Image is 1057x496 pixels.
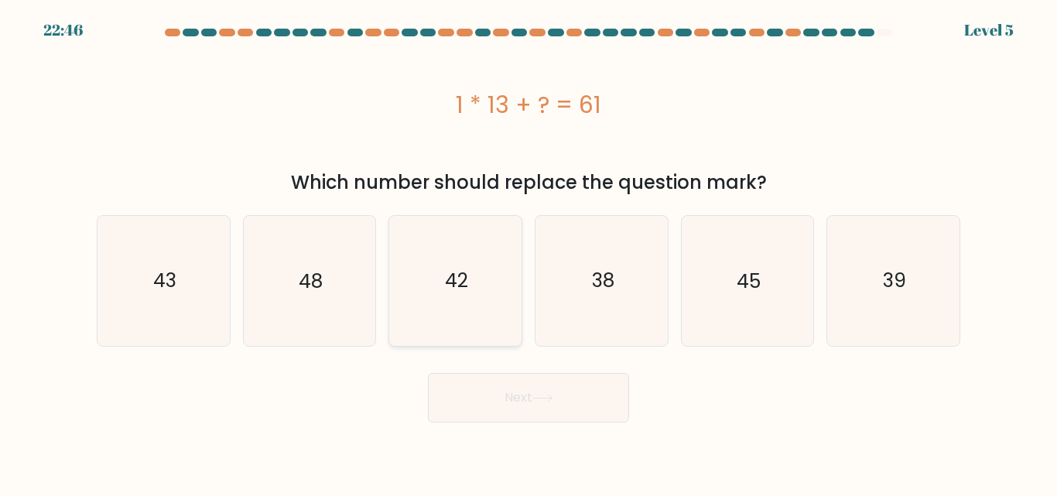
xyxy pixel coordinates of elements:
[445,267,468,294] text: 42
[591,267,614,294] text: 38
[964,19,1014,42] div: Level 5
[883,267,906,294] text: 39
[106,169,951,197] div: Which number should replace the question mark?
[97,87,960,122] div: 1 * 13 + ? = 61
[737,267,761,294] text: 45
[43,19,83,42] div: 22:46
[428,373,629,422] button: Next
[153,267,176,294] text: 43
[299,267,323,294] text: 48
